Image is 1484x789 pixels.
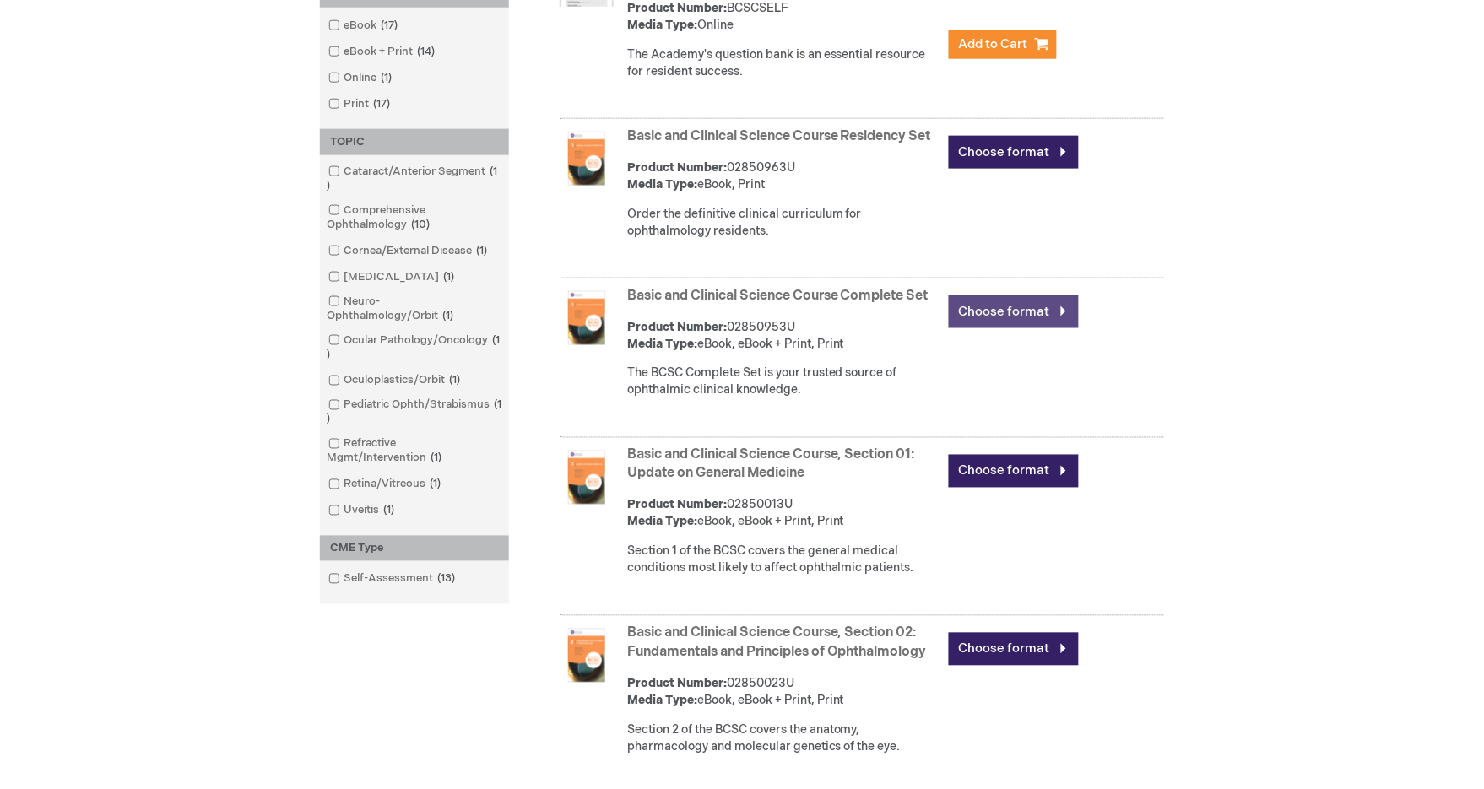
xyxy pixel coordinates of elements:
span: 14 [413,45,439,58]
div: The Academy's question bank is an essential resource for resident success. [627,46,940,80]
strong: Product Number: [627,320,727,334]
strong: Product Number: [627,160,727,175]
a: Basic and Clinical Science Course Residency Set [627,128,931,144]
span: 1 [445,374,464,387]
strong: Product Number: [627,677,727,691]
div: 02850963U eBook, Print [627,159,940,193]
strong: Media Type: [627,177,697,192]
div: 02850023U eBook, eBook + Print, Print [627,676,940,710]
span: Add to Cart [959,36,1028,52]
a: Cornea/External Disease1 [324,243,494,259]
span: 1 [327,165,497,192]
button: Add to Cart [949,30,1057,59]
a: eBook17 [324,18,404,34]
span: 10 [407,218,434,231]
span: 17 [369,97,394,111]
a: Online1 [324,70,398,86]
div: Section 2 of the BCSC covers the anatomy, pharmacology and molecular genetics of the eye. [627,722,940,756]
span: 1 [425,478,445,491]
strong: Media Type: [627,18,697,32]
span: 13 [433,572,459,586]
div: 02850013U eBook, eBook + Print, Print [627,497,940,531]
div: Section 1 of the BCSC covers the general medical conditions most likely to affect ophthalmic pati... [627,543,940,577]
span: 1 [327,333,500,361]
strong: Media Type: [627,515,697,529]
a: Basic and Clinical Science Course, Section 01: Update on General Medicine [627,447,915,483]
a: Choose format [949,455,1079,488]
a: [MEDICAL_DATA]1 [324,269,461,285]
img: Basic and Clinical Science Course Complete Set [560,291,614,345]
span: 1 [379,504,398,517]
img: Basic and Clinical Science Course, Section 01: Update on General Medicine [560,451,614,505]
a: Neuro-Ophthalmology/Orbit1 [324,294,505,324]
a: Cataract/Anterior Segment1 [324,164,505,194]
img: Basic and Clinical Science Course Residency Set [560,132,614,186]
span: 1 [472,244,491,257]
a: Ocular Pathology/Oncology1 [324,332,505,363]
a: Self-Assessment13 [324,571,462,587]
a: Basic and Clinical Science Course, Section 02: Fundamentals and Principles of Ophthalmology [627,625,927,661]
a: Retina/Vitreous1 [324,477,447,493]
span: 1 [426,451,446,465]
div: 02850953U eBook, eBook + Print, Print [627,319,940,353]
span: 1 [327,398,501,426]
span: 1 [439,270,458,284]
span: 17 [376,19,402,32]
a: Oculoplastics/Orbit1 [324,373,467,389]
a: Pediatric Ophth/Strabismus1 [324,397,505,428]
a: Print17 [324,96,397,112]
span: 1 [376,71,396,84]
a: Choose format [949,633,1079,666]
a: Comprehensive Ophthalmology10 [324,203,505,233]
span: 1 [438,309,458,322]
strong: Product Number: [627,1,727,15]
a: Choose format [949,136,1079,169]
div: Order the definitive clinical curriculum for ophthalmology residents. [627,206,940,240]
div: TOPIC [320,129,509,155]
strong: Media Type: [627,694,697,708]
img: Basic and Clinical Science Course, Section 02: Fundamentals and Principles of Ophthalmology [560,629,614,683]
a: Choose format [949,295,1079,328]
strong: Product Number: [627,498,727,512]
a: Basic and Clinical Science Course Complete Set [627,288,929,304]
a: Uveitis1 [324,503,401,519]
div: The BCSC Complete Set is your trusted source of ophthalmic clinical knowledge. [627,365,940,399]
a: Refractive Mgmt/Intervention1 [324,436,505,467]
strong: Media Type: [627,337,697,351]
div: CME Type [320,536,509,562]
a: eBook + Print14 [324,44,441,60]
